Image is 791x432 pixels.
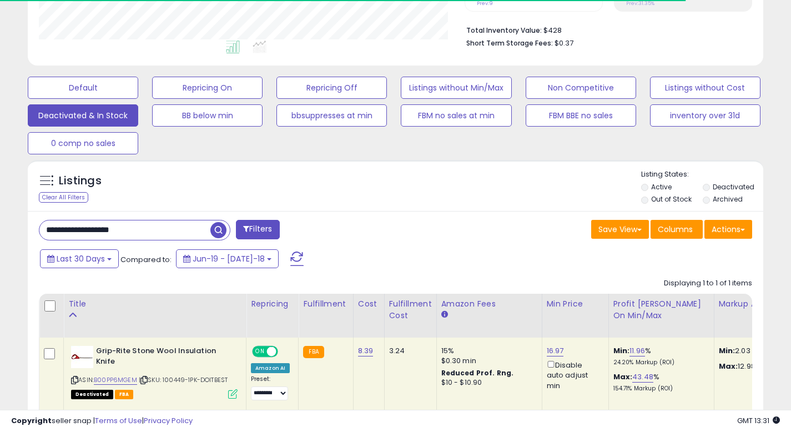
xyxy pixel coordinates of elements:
[629,345,645,356] a: 11.96
[658,224,693,235] span: Columns
[152,104,263,127] button: BB below min
[719,345,735,356] strong: Min:
[139,375,228,384] span: | SKU: 100449-1PK-DOITBEST
[71,346,238,398] div: ASIN:
[193,253,265,264] span: Jun-19 - [DATE]-18
[632,371,653,383] a: 43.48
[608,294,714,338] th: The percentage added to the cost of goods (COGS) that forms the calculator for Min & Max prices.
[613,345,630,356] b: Min:
[441,368,514,378] b: Reduced Prof. Rng.
[57,253,105,264] span: Last 30 Days
[251,375,290,400] div: Preset:
[651,220,703,239] button: Columns
[713,194,743,204] label: Archived
[11,415,52,426] strong: Copyright
[613,298,709,322] div: Profit [PERSON_NAME] on Min/Max
[547,298,604,310] div: Min Price
[358,298,380,310] div: Cost
[547,359,600,391] div: Disable auto adjust min
[704,220,752,239] button: Actions
[68,298,241,310] div: Title
[547,345,564,356] a: 16.97
[303,298,348,310] div: Fulfillment
[526,77,636,99] button: Non Competitive
[650,77,760,99] button: Listings without Cost
[401,104,511,127] button: FBM no sales at min
[236,220,279,239] button: Filters
[719,361,738,371] strong: Max:
[96,346,231,369] b: Grip-Rite Stone Wool Insulation Knife
[441,356,533,366] div: $0.30 min
[441,378,533,388] div: $10 - $10.90
[251,363,290,373] div: Amazon AI
[39,192,88,203] div: Clear All Filters
[389,346,428,356] div: 3.24
[28,77,138,99] button: Default
[613,359,706,366] p: 24.20% Markup (ROI)
[28,104,138,127] button: Deactivated & In Stock
[94,375,137,385] a: B00PP6MGEM
[71,346,93,368] img: 3147fdyjqtL._SL40_.jpg
[613,371,633,382] b: Max:
[276,347,294,356] span: OFF
[441,310,448,320] small: Amazon Fees.
[120,254,172,265] span: Compared to:
[11,416,193,426] div: seller snap | |
[526,104,636,127] button: FBM BBE no sales
[441,346,533,356] div: 15%
[115,390,134,399] span: FBA
[713,182,754,192] label: Deactivated
[466,38,553,48] b: Short Term Storage Fees:
[466,26,542,35] b: Total Inventory Value:
[466,23,744,36] li: $428
[28,132,138,154] button: 0 comp no sales
[613,385,706,393] p: 154.71% Markup (ROI)
[441,298,537,310] div: Amazon Fees
[737,415,780,426] span: 2025-08-18 13:31 GMT
[591,220,649,239] button: Save View
[401,77,511,99] button: Listings without Min/Max
[650,104,760,127] button: inventory over 31d
[613,372,706,393] div: %
[253,347,267,356] span: ON
[641,169,763,180] p: Listing States:
[651,182,672,192] label: Active
[71,390,113,399] span: All listings that are unavailable for purchase on Amazon for any reason other than out-of-stock
[59,173,102,189] h5: Listings
[651,194,692,204] label: Out of Stock
[664,278,752,289] div: Displaying 1 to 1 of 1 items
[276,104,387,127] button: bbsuppresses at min
[144,415,193,426] a: Privacy Policy
[613,346,706,366] div: %
[303,346,324,358] small: FBA
[358,345,374,356] a: 8.39
[389,298,432,322] div: Fulfillment Cost
[40,249,119,268] button: Last 30 Days
[176,249,279,268] button: Jun-19 - [DATE]-18
[276,77,387,99] button: Repricing Off
[555,38,573,48] span: $0.37
[152,77,263,99] button: Repricing On
[251,298,294,310] div: Repricing
[95,415,142,426] a: Terms of Use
